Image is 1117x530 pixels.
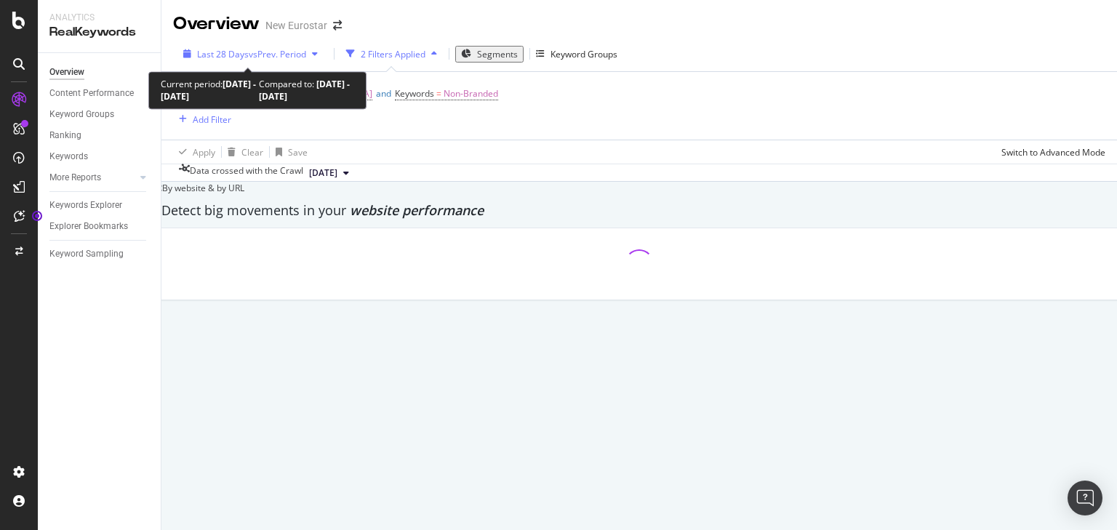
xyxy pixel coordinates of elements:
div: More Reports [49,170,101,185]
b: [DATE] - [DATE] [259,78,350,103]
div: Data crossed with the Crawl [190,164,303,182]
div: Keyword Groups [551,48,617,60]
span: Segments [477,48,518,60]
button: Apply [173,140,215,164]
div: legacy label [154,182,244,194]
div: Add Filter [193,113,231,126]
div: Keyword Sampling [49,246,124,262]
div: Overview [173,12,260,36]
div: Tooltip anchor [31,209,44,222]
span: vs Prev. Period [249,48,306,60]
div: Keywords Explorer [49,198,122,213]
button: Segments [455,46,524,63]
div: Keyword Groups [49,107,114,122]
b: [DATE] - [DATE] [161,78,256,103]
a: Keyword Sampling [49,246,151,262]
div: Keywords [49,149,88,164]
a: Keywords [49,149,151,164]
span: and [376,87,391,100]
div: Analytics [49,12,149,24]
button: Switch to Advanced Mode [996,140,1105,164]
span: By website & by URL [162,182,244,194]
span: Non-Branded [444,84,498,104]
div: Overview [49,65,84,80]
button: Add Filter [173,111,231,128]
div: Detect big movements in your [161,201,1117,220]
div: Current period: [161,78,259,103]
a: More Reports [49,170,136,185]
div: arrow-right-arrow-left [333,20,342,31]
span: Last 28 Days [197,48,249,60]
div: Save [288,146,308,158]
div: Content Performance [49,86,134,101]
a: Keyword Groups [49,107,151,122]
button: [DATE] [303,164,355,182]
div: Open Intercom Messenger [1068,481,1102,515]
a: Ranking [49,128,151,143]
a: Overview [49,65,151,80]
span: website performance [350,201,484,219]
div: RealKeywords [49,24,149,41]
div: Ranking [49,128,81,143]
button: Last 28 DaysvsPrev. Period [173,47,328,61]
div: Compared to: [259,78,354,103]
div: Switch to Advanced Mode [1001,146,1105,158]
a: Explorer Bookmarks [49,219,151,234]
button: Clear [222,140,263,164]
div: New Eurostar [265,18,327,33]
div: Apply [193,146,215,158]
span: 2025 Sep. 8th [309,166,337,180]
button: Keyword Groups [536,42,617,65]
a: Content Performance [49,86,151,101]
button: 2 Filters Applied [340,42,443,65]
span: Keywords [395,87,434,100]
div: Explorer Bookmarks [49,219,128,234]
span: = [436,87,441,100]
div: 2 Filters Applied [361,48,425,60]
div: Clear [241,146,263,158]
button: Save [270,140,308,164]
a: Keywords Explorer [49,198,151,213]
